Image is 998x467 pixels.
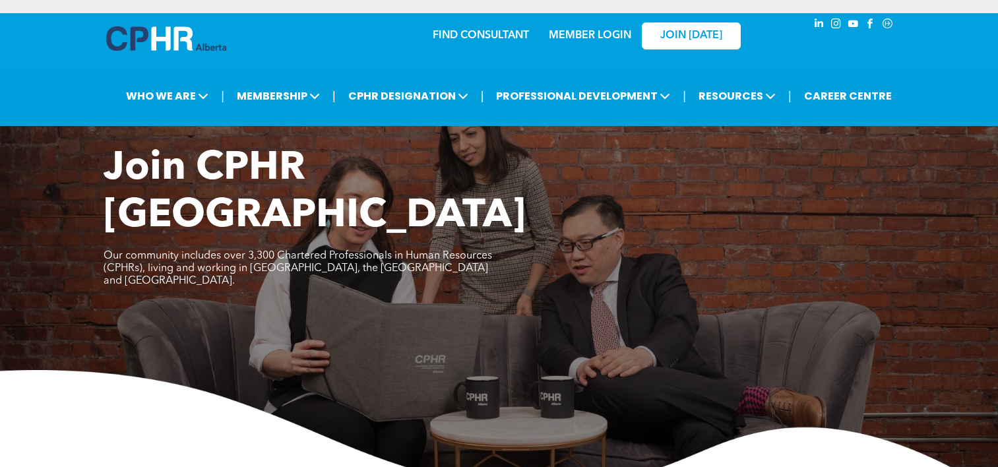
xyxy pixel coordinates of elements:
[812,16,826,34] a: linkedin
[660,30,722,42] span: JOIN [DATE]
[344,84,472,108] span: CPHR DESIGNATION
[106,26,226,51] img: A blue and white logo for cp alberta
[549,30,631,41] a: MEMBER LOGIN
[642,22,741,49] a: JOIN [DATE]
[332,82,336,109] li: |
[695,84,780,108] span: RESOURCES
[122,84,212,108] span: WHO WE ARE
[233,84,324,108] span: MEMBERSHIP
[829,16,844,34] a: instagram
[683,82,686,109] li: |
[788,82,792,109] li: |
[433,30,529,41] a: FIND CONSULTANT
[863,16,878,34] a: facebook
[800,84,896,108] a: CAREER CENTRE
[104,149,526,236] span: Join CPHR [GEOGRAPHIC_DATA]
[104,251,492,286] span: Our community includes over 3,300 Chartered Professionals in Human Resources (CPHRs), living and ...
[881,16,895,34] a: Social network
[481,82,484,109] li: |
[846,16,861,34] a: youtube
[492,84,674,108] span: PROFESSIONAL DEVELOPMENT
[221,82,224,109] li: |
